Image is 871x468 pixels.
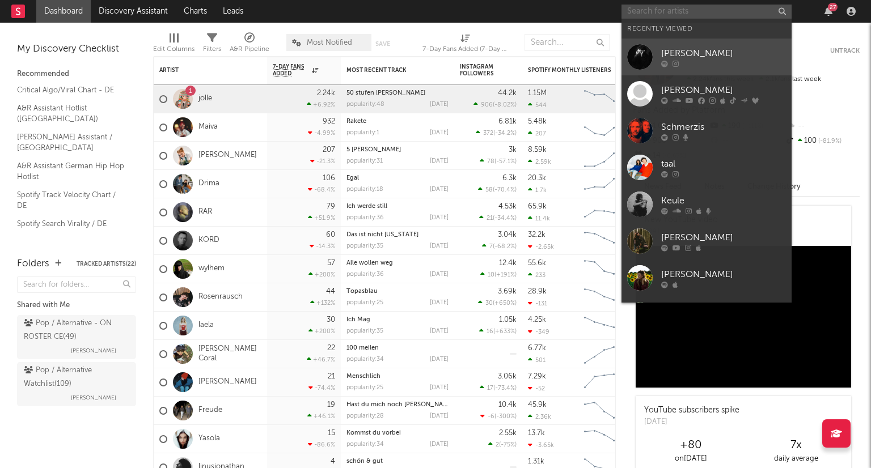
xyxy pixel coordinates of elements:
[661,231,786,244] div: [PERSON_NAME]
[346,430,401,436] a: Kommst du vorbei
[498,401,517,409] div: 10.4k
[473,101,517,108] div: ( )
[346,385,383,391] div: popularity: 25
[346,67,432,74] div: Most Recent Track
[17,42,136,56] div: My Discovery Checklist
[17,315,136,359] a: Pop / Alternative - ON ROSTER CE(49)[PERSON_NAME]
[17,235,125,248] a: Apple Top 200 / DE
[346,345,449,351] div: 100 meilen
[327,203,335,210] div: 79
[17,131,125,154] a: [PERSON_NAME] Assistant / [GEOGRAPHIC_DATA]
[661,194,786,207] div: Keule
[346,458,383,465] a: schön & gut
[528,215,550,222] div: 11.4k
[317,90,335,97] div: 2.24k
[198,122,218,132] a: Maiva
[644,416,739,428] div: [DATE]
[346,328,383,334] div: popularity: 35
[346,271,384,278] div: popularity: 36
[307,412,335,420] div: +46.1 %
[528,429,545,437] div: 13.7k
[198,406,222,415] a: Freude
[198,94,212,104] a: jolle
[430,441,449,448] div: [DATE]
[502,175,517,182] div: 6.3k
[346,130,379,136] div: popularity: 1
[488,414,494,420] span: -6
[621,296,792,333] a: JUDI&COCHO
[528,90,547,97] div: 1.15M
[743,439,848,452] div: 7 x
[579,312,630,340] svg: Chart title
[487,385,493,392] span: 17
[346,175,449,181] div: Egal
[310,299,335,307] div: +132 %
[528,300,547,307] div: -131
[308,214,335,222] div: +51.9 %
[528,356,546,364] div: 501
[17,299,136,312] div: Shared with Me
[346,118,366,125] a: Rakete
[621,112,792,149] a: Schmerzis
[528,288,547,295] div: 28.9k
[579,142,630,170] svg: Chart title
[579,425,630,453] svg: Chart title
[498,118,517,125] div: 6.81k
[528,316,546,324] div: 4.25k
[489,244,493,250] span: 7
[528,203,547,210] div: 65.9k
[621,149,792,186] a: taal
[422,42,508,56] div: 7-Day Fans Added (7-Day Fans Added)
[346,317,370,323] a: Ich Mag
[498,373,517,380] div: 3.06k
[483,130,493,137] span: 372
[323,175,335,182] div: 106
[528,259,546,267] div: 55.6k
[346,243,383,249] div: popularity: 35
[621,5,792,19] input: Search for artists
[487,329,493,335] span: 16
[495,130,515,137] span: -34.2 %
[327,401,335,409] div: 19
[480,384,517,392] div: ( )
[17,189,125,212] a: Spotify Track Velocity Chart / DE
[323,146,335,154] div: 207
[308,129,335,137] div: -4.99 %
[198,292,243,302] a: Rosenrausch
[346,90,449,96] div: 50 stufen grau
[323,118,335,125] div: 932
[430,243,449,249] div: [DATE]
[198,264,225,274] a: wylhem
[346,402,449,408] div: Hast du mich noch lieb?
[579,397,630,425] svg: Chart title
[331,458,335,465] div: 4
[495,329,515,335] span: +633 %
[153,28,195,61] div: Edit Columns
[430,186,449,193] div: [DATE]
[326,288,335,295] div: 44
[528,401,547,409] div: 45.9k
[328,373,335,380] div: 21
[478,186,517,193] div: ( )
[480,271,517,278] div: ( )
[639,452,743,466] div: on [DATE]
[579,255,630,283] svg: Chart title
[481,102,493,108] span: 906
[528,413,551,420] div: 2.36k
[579,198,630,227] svg: Chart title
[488,441,517,448] div: ( )
[528,328,549,335] div: -349
[17,160,125,183] a: A&R Assistant German Hip Hop Hotlist
[661,267,786,281] div: [PERSON_NAME]
[579,85,630,113] svg: Chart title
[230,28,269,61] div: A&R Pipeline
[478,299,517,307] div: ( )
[621,186,792,223] a: Keule
[494,187,515,193] span: -70.4 %
[494,102,515,108] span: -8.02 %
[661,83,786,97] div: [PERSON_NAME]
[346,147,449,153] div: 5 TB Geduld
[501,442,515,448] span: -75 %
[528,243,554,250] div: -2.65k
[198,321,214,330] a: laela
